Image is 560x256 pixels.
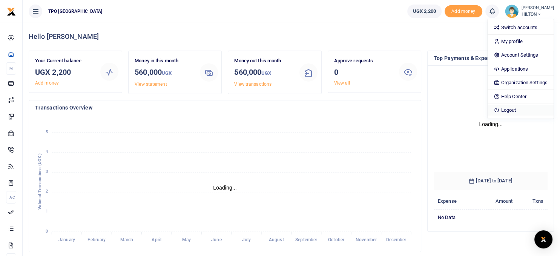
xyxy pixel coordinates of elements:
li: Toup your wallet [445,5,482,18]
li: Wallet ballance [404,5,445,18]
tspan: June [211,237,222,242]
a: View transactions [234,82,272,87]
h3: 560,000 [135,66,194,79]
a: logo-small logo-large logo-large [7,8,16,14]
tspan: December [386,237,407,242]
small: [PERSON_NAME] [522,5,554,11]
tspan: August [269,237,284,242]
h4: Top Payments & Expenses [434,54,548,62]
li: Ac [6,191,16,204]
text: Loading... [479,121,503,127]
a: View statement [135,82,167,87]
th: Txns [517,193,548,210]
li: M [6,62,16,75]
tspan: February [87,237,106,242]
tspan: July [242,237,251,242]
h4: Hello [PERSON_NAME] [29,32,554,41]
p: Your Current balance [35,57,94,65]
tspan: September [295,237,318,242]
h4: Transactions Overview [35,103,415,112]
tspan: 1 [46,209,48,214]
span: HILTON [522,11,554,18]
th: Expense [434,193,477,210]
a: Organization Settings [488,77,554,88]
tspan: November [356,237,377,242]
tspan: 4 [46,149,48,154]
a: Help Center [488,91,554,102]
tspan: April [152,237,161,242]
tspan: October [328,237,345,242]
h3: 560,000 [234,66,293,79]
a: Switch accounts [488,22,554,33]
span: Add money [445,5,482,18]
small: UGX [261,70,271,76]
p: Money in this month [135,57,194,65]
a: Applications [488,64,554,74]
tspan: 2 [46,189,48,194]
tspan: 0 [46,229,48,234]
a: Add money [445,8,482,14]
h3: 0 [334,66,393,78]
h6: [DATE] to [DATE] [434,172,548,190]
tspan: 5 [46,130,48,134]
text: Loading... [213,185,237,191]
a: Logout [488,105,554,116]
div: Open Intercom Messenger [534,230,552,248]
img: profile-user [505,5,519,18]
a: Add money [35,80,59,86]
h3: UGX 2,200 [35,66,94,78]
text: Value of Transactions (UGX ) [37,153,42,210]
span: UGX 2,200 [413,8,436,15]
tspan: March [120,237,133,242]
th: Amount [476,193,517,210]
a: View all [334,80,350,86]
span: TPO [GEOGRAPHIC_DATA] [45,8,105,15]
p: Approve requests [334,57,393,65]
tspan: May [182,237,191,242]
a: Account Settings [488,50,554,60]
p: Money out this month [234,57,293,65]
tspan: 3 [46,169,48,174]
a: My profile [488,36,554,47]
td: No data [434,209,548,225]
a: profile-user [PERSON_NAME] HILTON [505,5,554,18]
tspan: January [58,237,75,242]
a: UGX 2,200 [407,5,442,18]
small: UGX [162,70,172,76]
img: logo-small [7,7,16,16]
